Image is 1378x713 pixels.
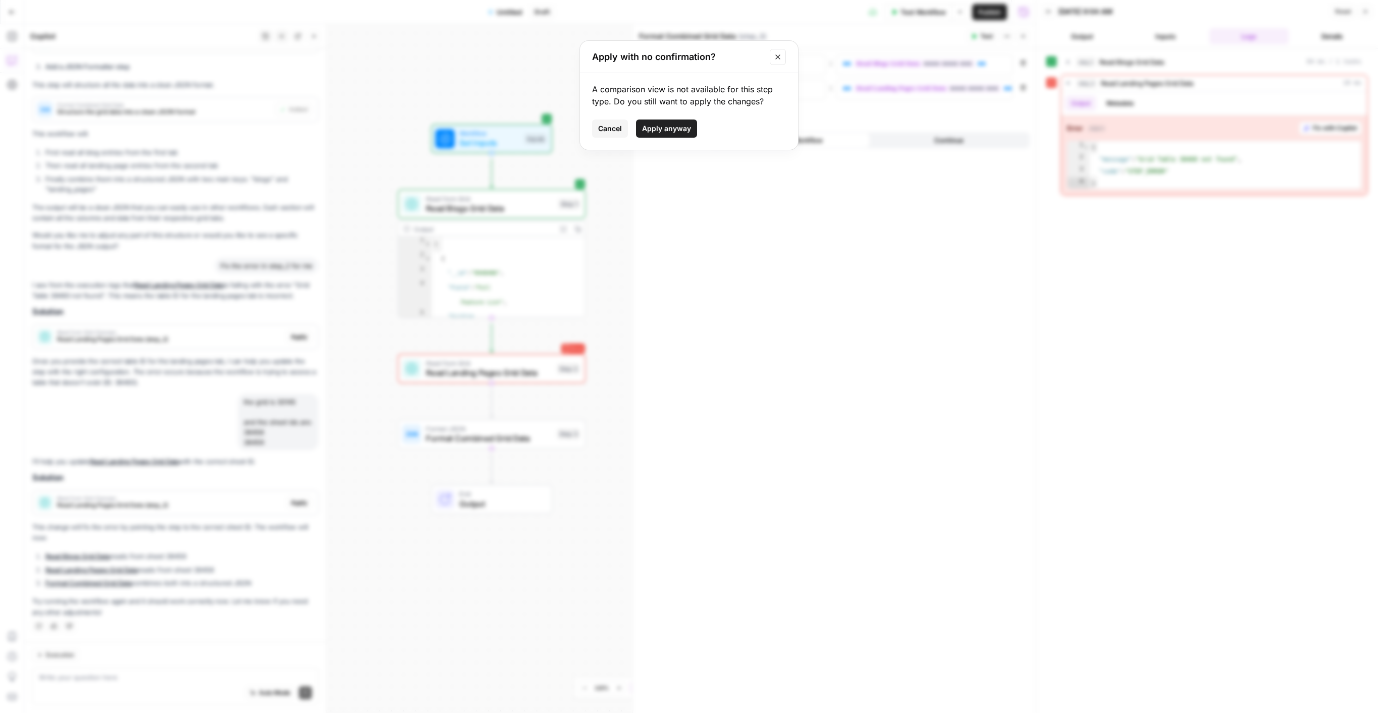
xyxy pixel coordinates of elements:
[636,120,697,138] button: Apply anyway
[592,50,764,64] h2: Apply with no confirmation?
[770,49,786,65] button: Close modal
[592,83,786,107] div: A comparison view is not available for this step type. Do you still want to apply the changes?
[598,124,622,134] span: Cancel
[592,120,628,138] button: Cancel
[642,124,691,134] span: Apply anyway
